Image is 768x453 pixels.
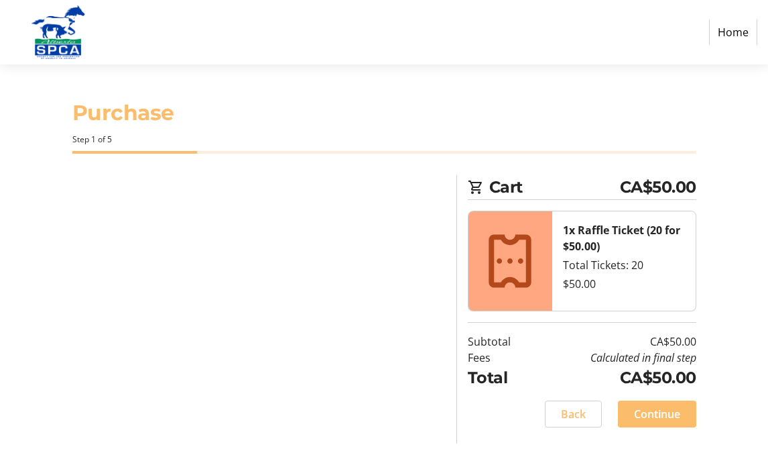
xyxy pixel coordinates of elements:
div: Total Tickets: 20 [563,257,685,273]
span: Continue [634,406,680,422]
h1: Purchase [72,97,696,128]
td: Total [468,366,533,390]
span: Cart [489,175,620,199]
td: Calculated in final step [533,350,696,366]
span: CA$50.00 [620,175,696,199]
button: Continue [618,401,696,427]
div: $50.00 [563,276,685,292]
td: CA$50.00 [533,334,696,350]
td: CA$50.00 [533,366,696,390]
td: Fees [468,350,533,366]
td: Subtotal [468,334,533,350]
img: Alberta SPCA's Logo [11,5,106,59]
strong: 1x Raffle Ticket (20 for $50.00) [563,223,680,254]
a: Home [709,19,757,45]
button: Back [545,401,602,427]
div: Step 1 of 5 [72,134,696,146]
span: Back [561,406,586,422]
